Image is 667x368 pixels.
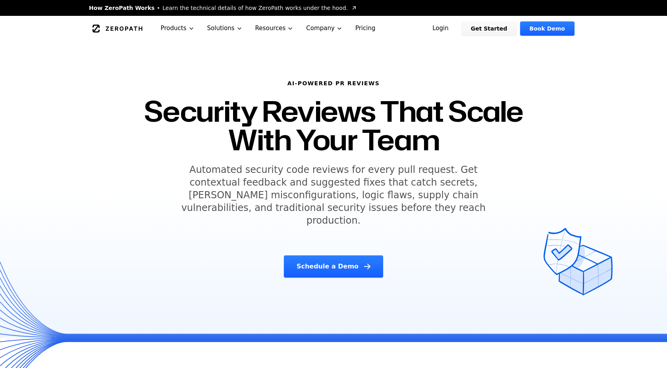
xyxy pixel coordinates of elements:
span: How ZeroPath Works [89,4,154,12]
a: How ZeroPath WorksLearn the technical details of how ZeroPath works under the hood. [89,4,357,12]
a: Login [423,21,458,36]
h5: Automated security code reviews for every pull request. Get contextual feedback and suggested fix... [181,163,486,227]
button: Company [300,16,349,41]
nav: Global [79,16,588,41]
h6: AI-Powered PR Reviews [140,79,527,87]
a: Schedule a Demo [284,255,383,278]
button: Solutions [201,16,249,41]
h1: Security Reviews That Scale With Your Team [140,97,527,154]
a: Pricing [349,16,382,41]
span: Learn the technical details of how ZeroPath works under the hood. [162,4,348,12]
a: Book Demo [520,21,574,36]
button: Products [154,16,201,41]
a: Get Started [461,21,517,36]
button: Resources [249,16,300,41]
